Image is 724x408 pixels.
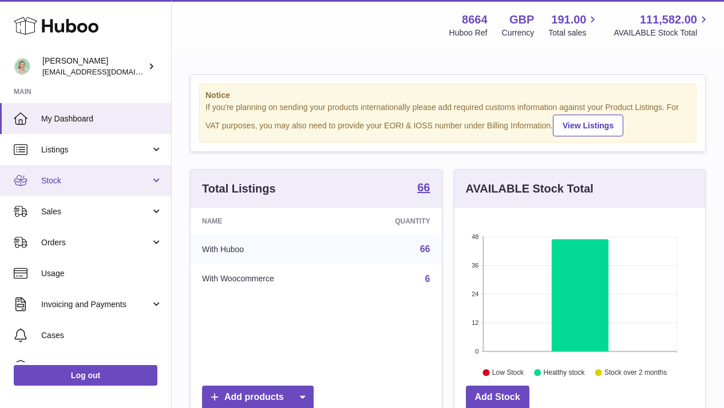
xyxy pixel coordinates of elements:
span: Sales [41,206,151,217]
a: 191.00 Total sales [548,12,599,38]
a: View Listings [553,115,623,136]
div: Huboo Ref [449,28,488,38]
span: Channels [41,361,163,372]
div: If you're planning on sending your products internationally please add required customs informati... [205,102,690,136]
text: 36 [472,262,478,269]
td: With Woocommerce [191,264,346,294]
span: Invoicing and Payments [41,299,151,310]
span: AVAILABLE Stock Total [614,28,710,38]
span: Usage [41,268,163,279]
div: Currency [502,28,535,38]
th: Name [191,208,346,234]
strong: Notice [205,90,690,101]
text: 48 [472,233,478,240]
text: Healthy stock [543,368,585,376]
span: 191.00 [551,12,586,28]
span: Listings [41,144,151,155]
span: Cases [41,330,163,341]
span: [EMAIL_ADDRESS][DOMAIN_NAME] [42,67,168,76]
text: Low Stock [492,368,524,376]
span: 111,582.00 [640,12,697,28]
h3: Total Listings [202,181,276,197]
a: 66 [417,182,430,195]
text: 12 [472,319,478,326]
span: Orders [41,237,151,248]
span: Total sales [548,28,599,38]
strong: 66 [417,182,430,193]
span: My Dashboard [41,113,163,124]
text: 0 [475,348,478,355]
a: Log out [14,365,157,386]
td: With Huboo [191,234,346,264]
h3: AVAILABLE Stock Total [466,181,594,197]
strong: GBP [509,12,534,28]
text: Stock over 2 months [604,368,667,376]
span: Stock [41,175,151,186]
div: [PERSON_NAME] [42,56,145,77]
th: Quantity [346,208,441,234]
a: 111,582.00 AVAILABLE Stock Total [614,12,710,38]
img: hello@thefacialcuppingexpert.com [14,58,31,75]
text: 24 [472,291,478,297]
strong: 8664 [462,12,488,28]
a: 66 [420,244,430,254]
a: 6 [425,274,430,284]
